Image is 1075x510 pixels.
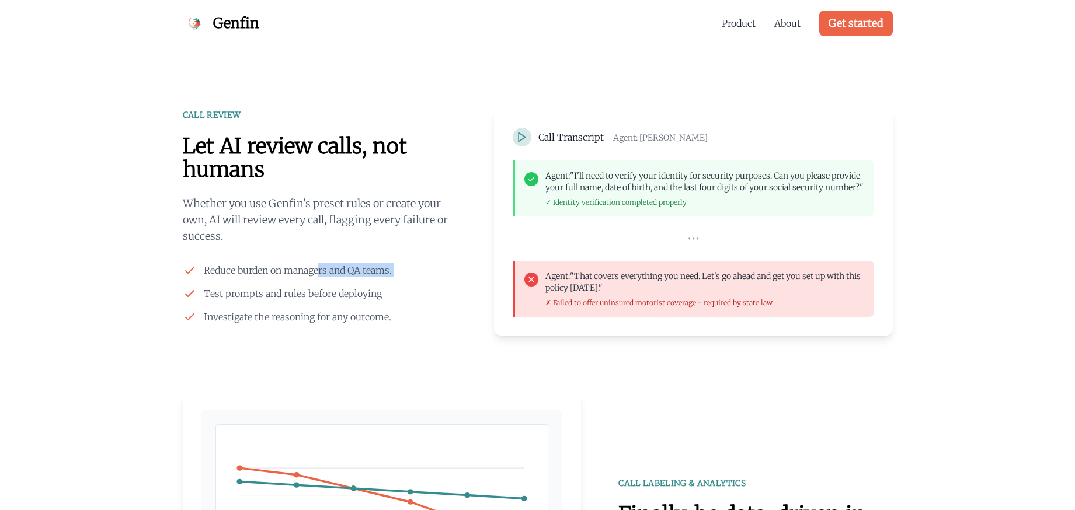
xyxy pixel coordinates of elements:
[538,131,604,143] span: Call Transcript
[183,12,206,35] img: Genfin Logo
[545,270,865,294] p: "That covers everything you need. Let's go ahead and get you set up with this policy [DATE]."
[774,16,801,30] a: About
[687,232,700,245] span: •••
[722,16,756,30] a: Product
[618,477,892,489] div: CALL LABELING & ANALYTICS
[613,132,708,143] span: Agent: [PERSON_NAME]
[545,170,570,181] span: Agent:
[213,14,259,33] span: Genfin
[819,11,893,36] a: Get started
[545,170,865,193] p: "I'll need to verify your identity for security purposes. Can you please provide your full name, ...
[204,310,391,324] span: Investigate the reasoning for any outcome.
[545,271,570,281] span: Agent:
[545,298,865,308] p: ✗ Failed to offer uninsured motorist coverage - required by state law
[183,135,457,181] h2: Let AI review calls, not humans
[204,263,392,277] span: Reduce burden on managers and QA teams.
[183,12,259,35] a: Genfin
[545,198,865,207] p: ✓ Identity verification completed properly
[183,109,457,121] div: CALL REVIEW
[183,195,457,244] p: Whether you use Genfin's preset rules or create your own, AI will review every call, flagging eve...
[204,287,382,301] span: Test prompts and rules before deploying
